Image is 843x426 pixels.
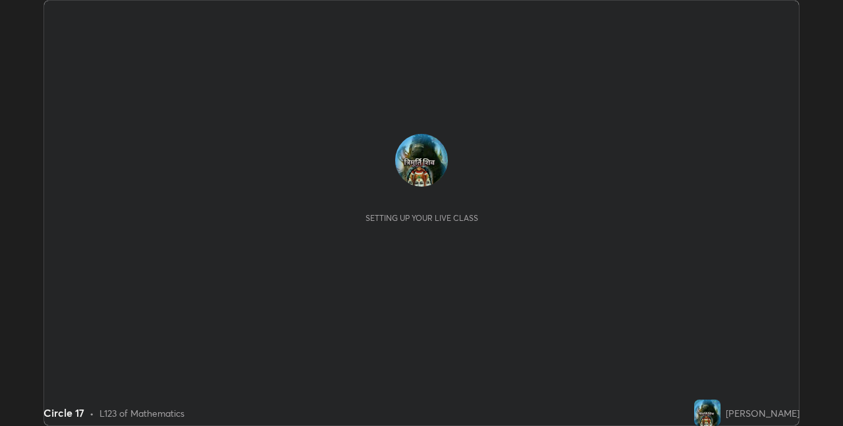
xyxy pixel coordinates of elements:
div: [PERSON_NAME] [726,406,800,420]
div: Circle 17 [43,405,84,421]
img: 53708fd754144695b6ee2f217a54b47e.29189253_3 [395,134,448,187]
div: • [90,406,94,420]
img: 53708fd754144695b6ee2f217a54b47e.29189253_3 [694,400,721,426]
div: Setting up your live class [366,213,478,223]
div: L123 of Mathematics [99,406,184,420]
